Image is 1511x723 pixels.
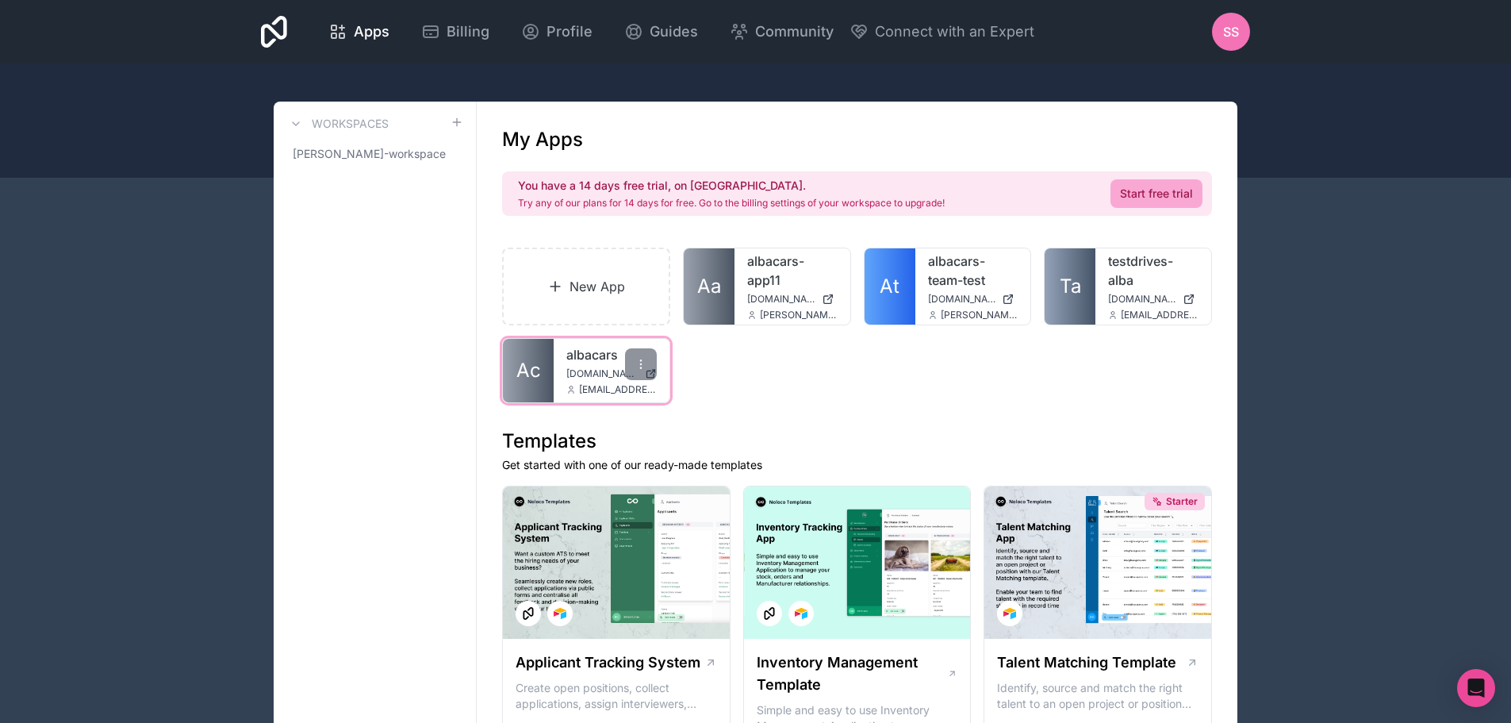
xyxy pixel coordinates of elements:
[1108,293,1198,306] a: [DOMAIN_NAME]
[1060,274,1081,299] span: Ta
[875,21,1034,43] span: Connect with an Expert
[697,274,721,299] span: Aa
[502,127,583,152] h1: My Apps
[408,14,502,49] a: Billing
[849,21,1034,43] button: Connect with an Expert
[508,14,605,49] a: Profile
[354,21,389,43] span: Apps
[518,178,945,194] h2: You have a 14 days free trial, on [GEOGRAPHIC_DATA].
[1045,248,1095,325] a: Ta
[1110,179,1202,208] a: Start free trial
[1108,293,1176,306] span: [DOMAIN_NAME]
[941,309,1018,321] span: [PERSON_NAME][EMAIL_ADDRESS][DOMAIN_NAME]
[997,680,1198,712] p: Identify, source and match the right talent to an open project or position with our Talent Matchi...
[755,21,834,43] span: Community
[928,293,996,306] span: [DOMAIN_NAME]
[579,383,657,396] span: [EMAIL_ADDRESS][DOMAIN_NAME]
[566,367,639,380] span: [DOMAIN_NAME]
[880,274,899,299] span: At
[1223,22,1239,41] span: SS
[795,607,807,620] img: Airtable Logo
[747,293,815,306] span: [DOMAIN_NAME]
[650,21,698,43] span: Guides
[928,252,1018,290] a: albacars-team-test
[760,309,838,321] span: [PERSON_NAME][EMAIL_ADDRESS][DOMAIN_NAME]
[566,367,657,380] a: [DOMAIN_NAME]
[747,293,838,306] a: [DOMAIN_NAME]
[286,114,389,133] a: Workspaces
[312,116,389,132] h3: Workspaces
[717,14,846,49] a: Community
[516,358,541,383] span: Ac
[865,248,915,325] a: At
[447,21,489,43] span: Billing
[684,248,734,325] a: Aa
[293,146,446,162] span: [PERSON_NAME]-workspace
[554,607,566,620] img: Airtable Logo
[502,429,1212,454] h1: Templates
[286,140,463,168] a: [PERSON_NAME]-workspace
[502,457,1212,473] p: Get started with one of our ready-made templates
[1003,607,1016,620] img: Airtable Logo
[1108,252,1198,290] a: testdrives-alba
[546,21,593,43] span: Profile
[928,293,1018,306] a: [DOMAIN_NAME]
[1121,309,1198,321] span: [EMAIL_ADDRESS][DOMAIN_NAME]
[503,339,554,402] a: Ac
[566,345,657,364] a: albacars
[516,680,717,712] p: Create open positions, collect applications, assign interviewers, centralise candidate feedback a...
[1166,495,1198,508] span: Starter
[757,652,947,696] h1: Inventory Management Template
[612,14,711,49] a: Guides
[502,248,670,325] a: New App
[516,652,700,674] h1: Applicant Tracking System
[1457,669,1495,707] div: Open Intercom Messenger
[997,652,1176,674] h1: Talent Matching Template
[518,197,945,210] p: Try any of our plans for 14 days for free. Go to the billing settings of your workspace to upgrade!
[747,252,838,290] a: albacars-app11
[316,14,402,49] a: Apps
